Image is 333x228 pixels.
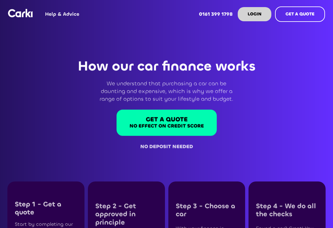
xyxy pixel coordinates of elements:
[275,6,325,22] a: GET A QUOTE
[146,115,187,123] strong: GET A QUOTE
[199,11,233,17] strong: 0161 399 1798
[117,109,217,136] a: GET A QUOTENo effect on credit score
[117,142,217,150] p: NO DEPOSIT NEEDED
[286,11,314,17] strong: GET A QUOTE
[78,57,256,76] h3: How our car finance works
[15,200,77,216] p: Step 1 - Get a quote
[40,2,84,26] a: Help & Advice
[248,11,261,17] strong: LOGIN
[194,2,238,26] a: 0161 399 1798
[100,79,233,103] p: We understand that purchasing a car can be daunting and expensive, which is why we offer a range ...
[8,9,33,17] a: home
[238,7,271,21] a: LOGIN
[176,202,238,218] p: Step 3 - Choose a car
[95,202,158,226] p: Step 2 - Get approved in principle
[256,202,318,218] p: Step 4 - We do all the checks
[8,9,33,17] img: Logo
